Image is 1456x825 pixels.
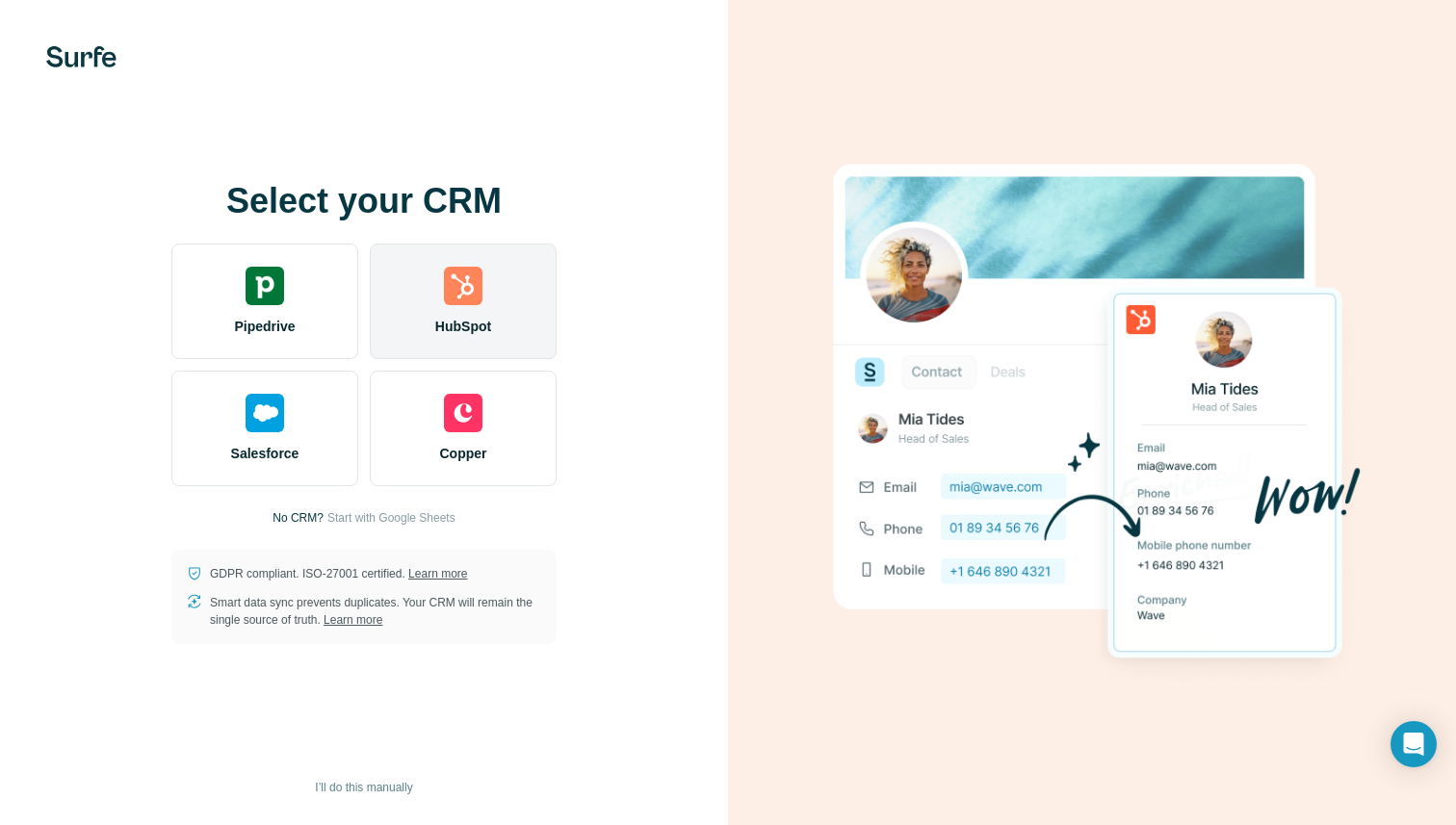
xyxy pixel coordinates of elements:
[246,394,284,432] img: salesforce's logo
[444,394,482,432] img: copper's logo
[301,773,426,802] button: I’ll do this manually
[210,594,541,629] p: Smart data sync prevents duplicates. Your CRM will remain the single source of truth.
[327,509,455,527] button: Start with Google Sheets
[246,267,284,305] img: pipedrive's logo
[46,46,117,67] img: Surfe's logo
[171,182,557,220] h1: Select your CRM
[444,267,482,305] img: hubspot's logo
[408,567,467,580] a: Learn more
[435,317,491,336] span: HubSpot
[1391,721,1437,767] div: Open Intercom Messenger
[234,317,295,336] span: Pipedrive
[440,444,487,463] span: Copper
[315,779,412,796] span: I’ll do this manually
[324,613,382,627] a: Learn more
[210,565,467,582] p: GDPR compliant. ISO-27001 certified.
[231,444,299,463] span: Salesforce
[822,134,1362,692] img: HUBSPOT image
[273,509,324,527] p: No CRM?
